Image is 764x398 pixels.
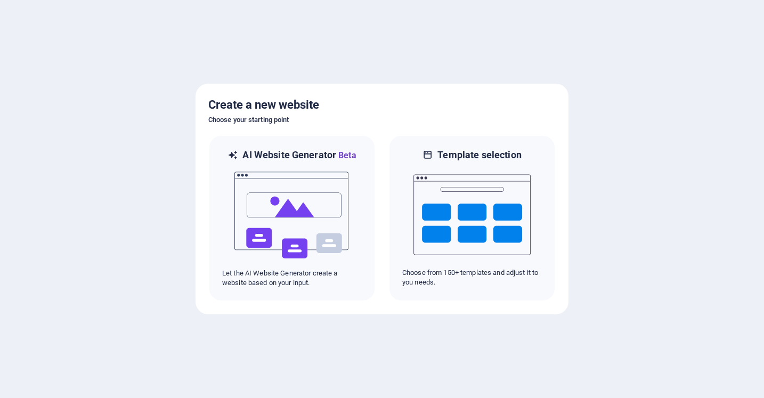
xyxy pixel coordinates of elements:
div: Template selectionChoose from 150+ templates and adjust it to you needs. [388,135,556,302]
h6: AI Website Generator [242,149,356,162]
div: AI Website GeneratorBetaaiLet the AI Website Generator create a website based on your input. [208,135,376,302]
h6: Template selection [437,149,521,161]
p: Let the AI Website Generator create a website based on your input. [222,269,362,288]
h5: Create a new website [208,96,556,113]
p: Choose from 150+ templates and adjust it to you needs. [402,268,542,287]
img: ai [233,162,351,269]
span: Beta [336,150,356,160]
h6: Choose your starting point [208,113,556,126]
